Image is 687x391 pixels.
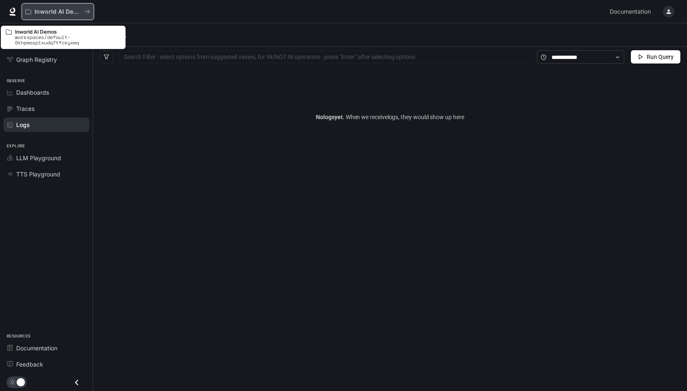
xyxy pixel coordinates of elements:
p: Inworld AI Demos [34,8,81,15]
span: LLM Playground [16,154,61,162]
a: Feedback [3,357,89,371]
a: Dashboards [3,85,89,100]
p: Inworld AI Demos [15,29,121,34]
a: Traces [3,101,89,116]
span: Run Query [647,52,674,61]
a: LLM Playground [3,151,89,165]
span: Traces [16,104,34,113]
span: Documentation [610,7,651,17]
button: filter [100,50,113,64]
button: Close drawer [67,374,86,391]
p: workspaces/default-0khpmaspixudq7tfckyxmq [15,34,121,45]
a: Documentation [606,3,657,20]
span: Logs [16,120,30,129]
span: Dashboards [16,88,49,97]
a: Documentation [3,341,89,355]
span: Feedback [16,360,43,369]
a: Logs [3,117,89,132]
a: Graph Registry [3,52,89,67]
button: All workspaces [22,3,94,20]
span: Dark mode toggle [17,377,25,386]
button: Run Query [631,50,680,64]
a: TTS Playground [3,167,89,181]
article: No logs yet. [316,112,464,122]
span: Graph Registry [16,55,57,64]
span: TTS Playground [16,170,60,178]
span: When we receive logs , they would show up here [345,114,464,120]
span: filter [103,54,109,60]
span: Documentation [16,344,57,352]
